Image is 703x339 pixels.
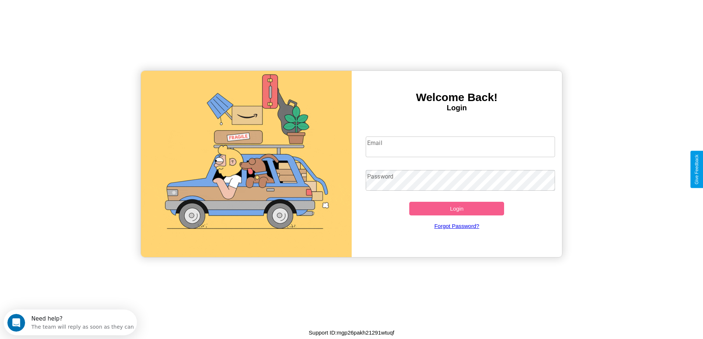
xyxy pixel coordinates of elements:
h4: Login [352,104,562,112]
a: Forgot Password? [362,215,551,236]
iframe: Intercom live chat [7,314,25,332]
div: Open Intercom Messenger [3,3,137,23]
button: Login [409,202,504,215]
p: Support ID: mgp26pakh21291wtuqf [309,328,394,338]
img: gif [141,71,352,257]
div: Give Feedback [694,155,699,184]
h3: Welcome Back! [352,91,562,104]
div: The team will reply as soon as they can [28,12,130,20]
div: Need help? [28,6,130,12]
iframe: Intercom live chat discovery launcher [4,309,137,335]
